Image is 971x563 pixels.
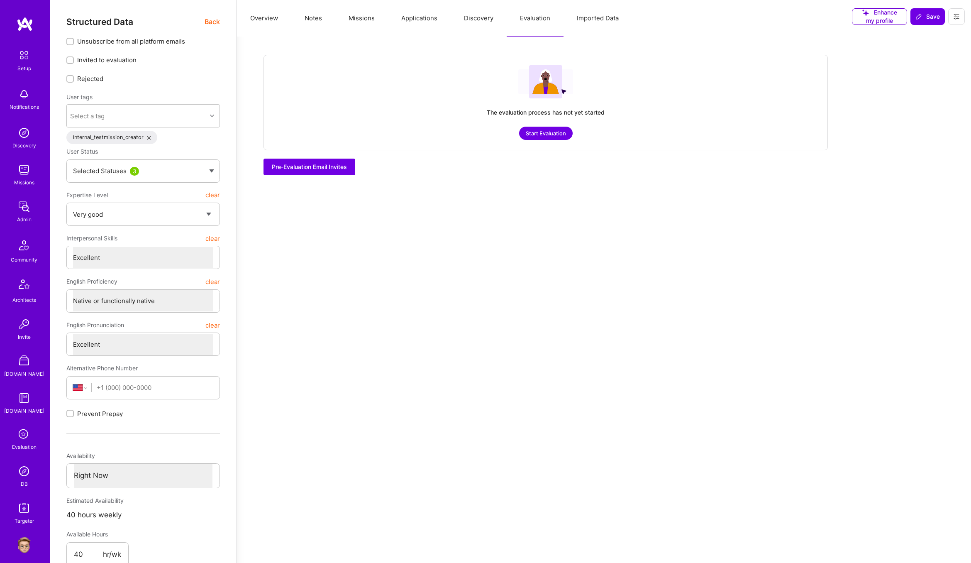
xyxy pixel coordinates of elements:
[205,231,220,246] button: clear
[66,93,93,101] label: User tags
[16,162,32,178] img: teamwork
[66,188,108,203] span: Expertise Level
[66,365,138,372] span: Alternative Phone Number
[910,8,945,25] button: Save
[205,17,220,27] span: Back
[77,37,185,46] span: Unsubscribe from all platform emails
[17,17,33,32] img: logo
[16,390,32,406] img: guide book
[4,406,44,415] div: [DOMAIN_NAME]
[66,508,220,522] div: 40 hours weekly
[14,537,34,553] a: User Avatar
[210,114,214,118] i: icon Chevron
[77,74,103,83] span: Rejected
[861,8,898,25] span: Enhance my profile
[77,56,137,64] span: Invited to evaluation
[16,500,32,516] img: Skill Targeter
[519,127,573,140] button: Start Evaluation
[11,255,37,264] div: Community
[4,370,44,378] div: [DOMAIN_NAME]
[66,131,157,144] div: internal_testmission_creator
[14,276,34,296] img: Architects
[66,274,117,289] span: English Proficiency
[915,12,940,21] span: Save
[130,167,139,176] div: 3
[205,188,220,203] button: clear
[73,167,127,175] span: Selected Statuses
[16,125,32,141] img: discovery
[18,333,31,341] div: Invite
[12,296,36,304] div: Architects
[16,353,32,370] img: A Store
[66,318,124,333] span: English Pronunciation
[487,108,605,117] div: The evaluation process has not yet started
[14,235,34,255] img: Community
[15,47,33,64] img: setup
[209,169,214,173] img: caret
[16,463,32,480] img: Admin Search
[97,377,213,398] input: +1 (000) 000-0000
[852,8,907,25] button: Enhance my profile
[17,215,32,224] div: Admin
[862,10,869,16] i: icon SuggestedTeams
[14,178,34,187] div: Missions
[272,163,347,171] span: Pre-Evaluation Email Invites
[103,550,121,560] span: hr/wk
[15,516,34,525] div: Targeter
[66,148,98,155] span: User Status
[12,141,36,150] div: Discovery
[205,318,220,333] button: clear
[147,136,151,140] i: icon Close
[70,112,105,120] div: Select a tag
[263,159,355,175] button: Pre-Evaluation Email Invites
[66,493,220,508] div: Estimated Availability
[205,274,220,289] button: clear
[12,443,37,451] div: Evaluation
[16,427,32,443] i: icon SelectionTeam
[66,527,129,542] div: Available Hours
[66,17,133,27] span: Structured Data
[16,198,32,215] img: admin teamwork
[66,448,220,463] div: Availability
[16,86,32,103] img: bell
[21,480,28,488] div: DB
[16,537,32,553] img: User Avatar
[16,316,32,333] img: Invite
[17,64,31,73] div: Setup
[77,409,123,418] span: Prevent Prepay
[66,231,117,246] span: Interpersonal Skills
[10,103,39,111] div: Notifications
